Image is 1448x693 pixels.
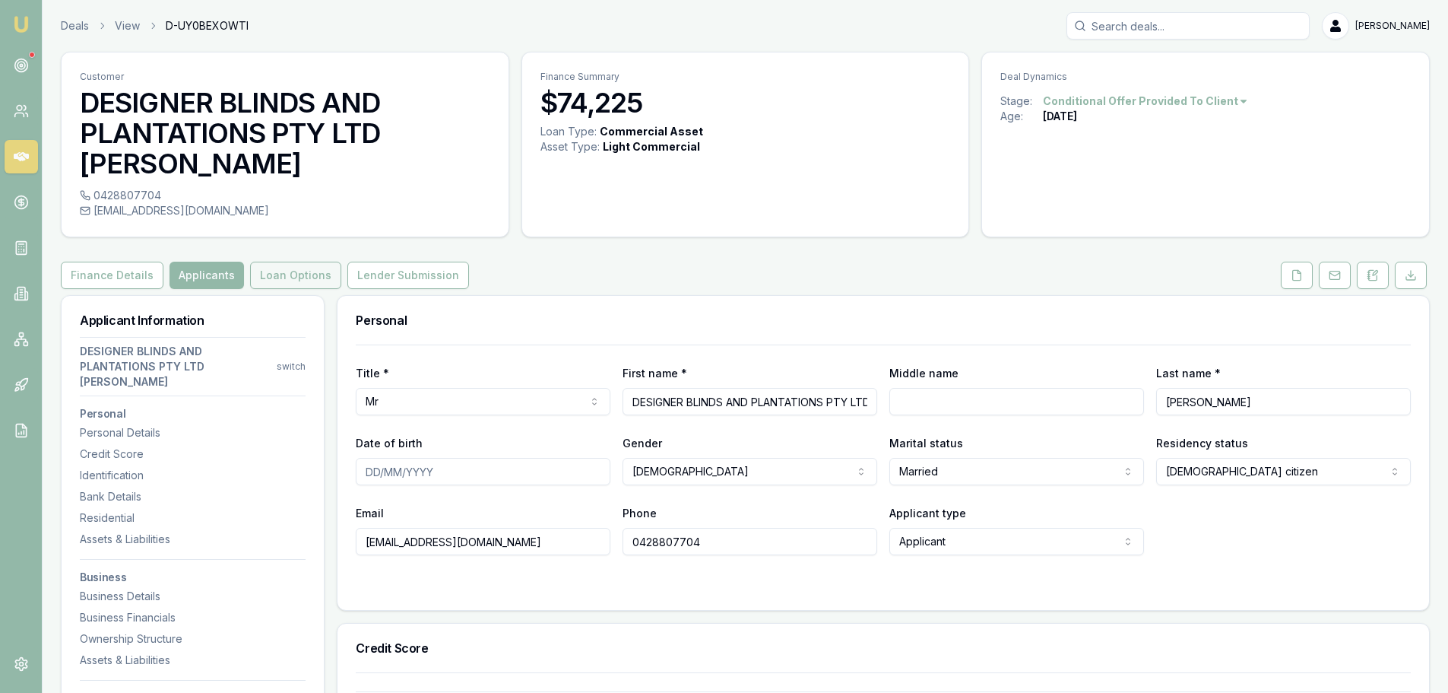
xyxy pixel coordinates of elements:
[115,18,140,33] a: View
[250,262,341,289] button: Loan Options
[80,653,306,668] div: Assets & Liabilities
[600,124,703,139] div: Commercial Asset
[80,489,306,504] div: Bank Details
[540,124,597,139] div: Loan Type:
[80,447,306,462] div: Credit Score
[623,528,877,555] input: 0431 234 567
[80,610,306,625] div: Business Financials
[1000,109,1043,124] div: Age:
[80,408,306,419] h3: Personal
[247,262,344,289] a: Loan Options
[1043,94,1249,109] button: Conditional Offer Provided To Client
[540,71,951,83] p: Finance Summary
[277,361,306,373] div: switch
[1000,94,1043,109] div: Stage:
[356,642,1411,654] h3: Credit Score
[80,87,490,179] h3: DESIGNER BLINDS AND PLANTATIONS PTY LTD [PERSON_NAME]
[61,18,89,33] a: Deals
[623,437,662,450] label: Gender
[61,262,166,289] a: Finance Details
[80,71,490,83] p: Customer
[889,437,963,450] label: Marital status
[61,18,249,33] nav: breadcrumb
[80,344,277,389] div: DESIGNER BLINDS AND PLANTATIONS PTY LTD [PERSON_NAME]
[1156,437,1248,450] label: Residency status
[80,425,306,440] div: Personal Details
[1000,71,1411,83] p: Deal Dynamics
[80,203,490,218] div: [EMAIL_ADDRESS][DOMAIN_NAME]
[12,15,30,33] img: emu-icon-u.png
[80,468,306,483] div: Identification
[166,262,247,289] a: Applicants
[1156,367,1221,380] label: Last name *
[889,507,966,520] label: Applicant type
[344,262,472,289] a: Lender Submission
[347,262,469,289] button: Lender Submission
[80,589,306,604] div: Business Details
[61,262,163,289] button: Finance Details
[166,18,249,33] span: D-UY0BEXOWTI
[540,87,951,118] h3: $74,225
[80,314,306,326] h3: Applicant Information
[1043,109,1077,124] div: [DATE]
[80,510,306,526] div: Residential
[1355,20,1430,32] span: [PERSON_NAME]
[623,367,687,380] label: First name *
[603,139,700,154] div: Light Commercial
[540,139,600,154] div: Asset Type :
[170,262,244,289] button: Applicants
[80,188,490,203] div: 0428807704
[623,507,657,520] label: Phone
[356,437,423,450] label: Date of birth
[356,507,384,520] label: Email
[889,367,958,380] label: Middle name
[80,572,306,583] h3: Business
[80,532,306,547] div: Assets & Liabilities
[356,314,1411,326] h3: Personal
[356,458,610,485] input: DD/MM/YYYY
[80,631,306,647] div: Ownership Structure
[1066,12,1310,40] input: Search deals
[356,367,389,380] label: Title *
